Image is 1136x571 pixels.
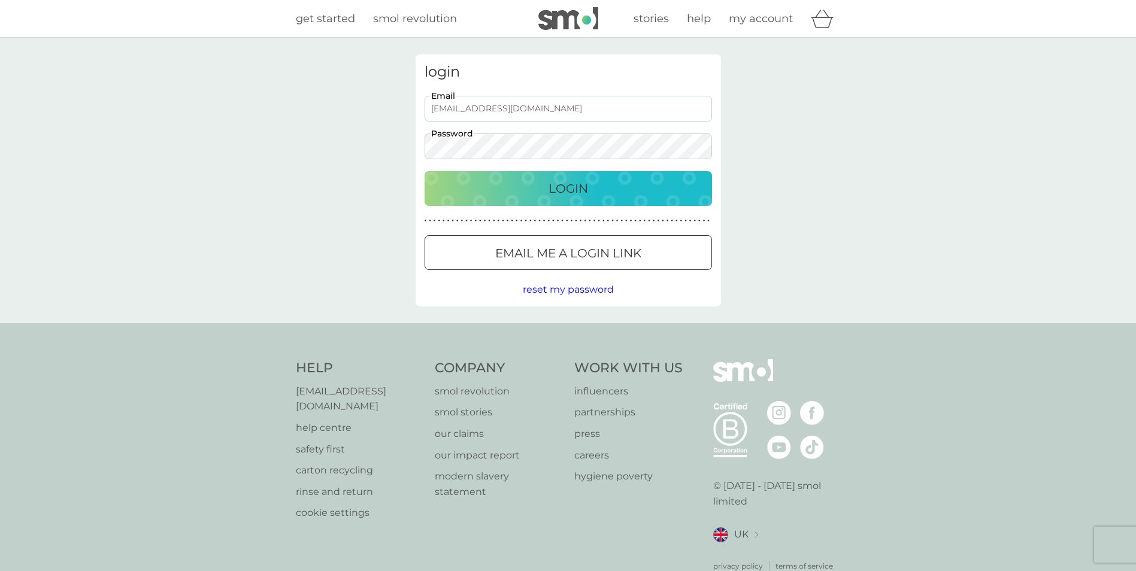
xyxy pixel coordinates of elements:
[680,218,683,224] p: ●
[373,10,457,28] a: smol revolution
[707,218,710,224] p: ●
[620,218,623,224] p: ●
[516,218,518,224] p: ●
[729,10,793,28] a: my account
[507,218,509,224] p: ●
[800,401,824,425] img: visit the smol Facebook page
[425,218,427,224] p: ●
[452,218,454,224] p: ●
[523,284,614,295] span: reset my password
[447,218,450,224] p: ●
[689,218,692,224] p: ●
[713,359,773,400] img: smol
[729,12,793,25] span: my account
[373,12,457,25] span: smol revolution
[671,218,673,224] p: ●
[675,218,678,224] p: ●
[598,218,600,224] p: ●
[484,218,486,224] p: ●
[566,218,568,224] p: ●
[296,442,423,457] p: safety first
[653,218,655,224] p: ●
[574,405,683,420] a: partnerships
[575,218,577,224] p: ●
[574,359,683,378] h4: Work With Us
[703,218,705,224] p: ●
[488,218,490,224] p: ●
[574,448,683,463] p: careers
[525,218,527,224] p: ●
[607,218,610,224] p: ●
[474,218,477,224] p: ●
[713,527,728,542] img: UK flag
[435,448,562,463] a: our impact report
[667,218,669,224] p: ●
[461,218,464,224] p: ●
[593,218,596,224] p: ●
[634,218,637,224] p: ●
[574,426,683,442] a: press
[538,7,598,30] img: smol
[552,218,555,224] p: ●
[693,218,696,224] p: ●
[425,171,712,206] button: Login
[684,218,687,224] p: ●
[698,218,701,224] p: ●
[534,218,537,224] p: ●
[435,405,562,420] a: smol stories
[511,218,513,224] p: ●
[571,218,573,224] p: ●
[425,63,712,81] h3: login
[549,179,588,198] p: Login
[634,10,669,28] a: stories
[435,359,562,378] h4: Company
[296,359,423,378] h4: Help
[767,435,791,459] img: visit the smol Youtube page
[520,218,523,224] p: ●
[547,218,550,224] p: ●
[602,218,605,224] p: ●
[557,218,559,224] p: ●
[434,218,436,224] p: ●
[296,505,423,521] a: cookie settings
[639,218,641,224] p: ●
[296,12,355,25] span: get started
[574,469,683,484] p: hygiene poverty
[425,235,712,270] button: Email me a login link
[644,218,646,224] p: ●
[296,384,423,414] a: [EMAIL_ADDRESS][DOMAIN_NAME]
[589,218,591,224] p: ●
[580,218,582,224] p: ●
[767,401,791,425] img: visit the smol Instagram page
[296,420,423,436] a: help centre
[584,218,586,224] p: ●
[625,218,628,224] p: ●
[438,218,440,224] p: ●
[538,218,541,224] p: ●
[574,384,683,399] a: influencers
[687,10,711,28] a: help
[734,527,749,542] span: UK
[435,426,562,442] a: our claims
[713,478,841,509] p: © [DATE] - [DATE] smol limited
[630,218,632,224] p: ●
[435,384,562,399] a: smol revolution
[443,218,445,224] p: ●
[648,218,650,224] p: ●
[498,218,500,224] p: ●
[296,463,423,478] a: carton recycling
[662,218,664,224] p: ●
[502,218,504,224] p: ●
[687,12,711,25] span: help
[429,218,431,224] p: ●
